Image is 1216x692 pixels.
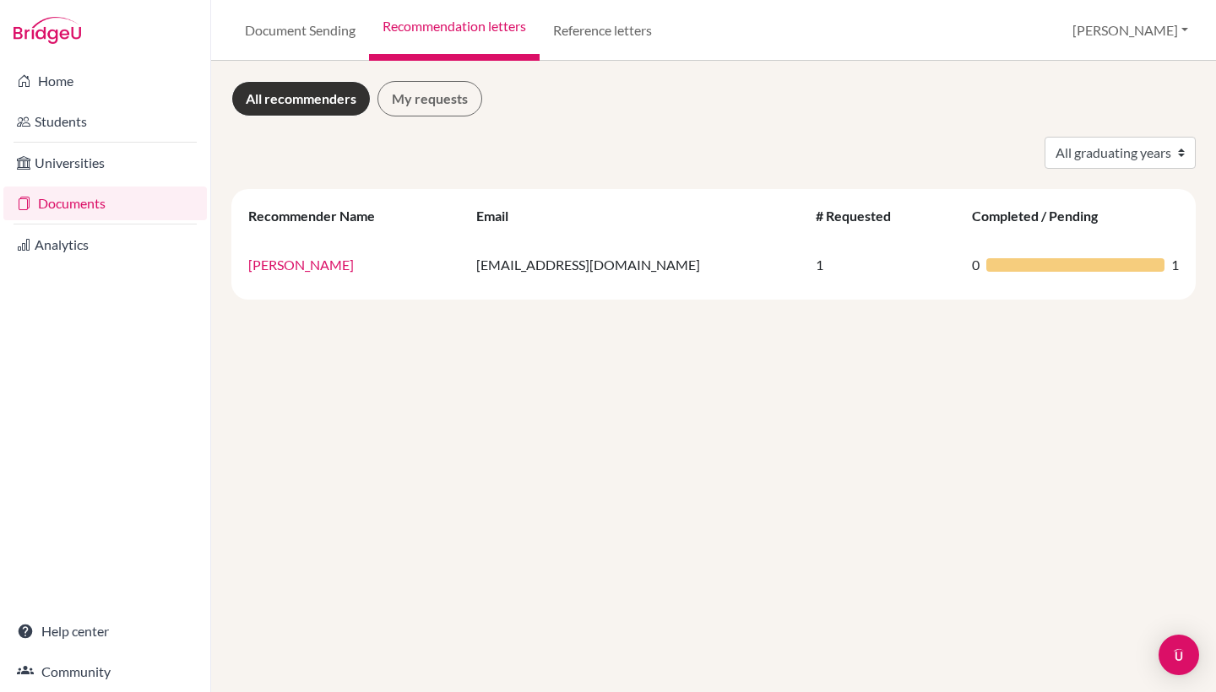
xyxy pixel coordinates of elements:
[14,17,81,44] img: Bridge-U
[1065,14,1196,46] button: [PERSON_NAME]
[806,236,962,293] td: 1
[1171,255,1179,275] span: 1
[972,208,1115,224] div: Completed / Pending
[248,257,354,273] a: [PERSON_NAME]
[476,208,525,224] div: Email
[3,64,207,98] a: Home
[816,208,908,224] div: # Requested
[466,236,806,293] td: [EMAIL_ADDRESS][DOMAIN_NAME]
[1159,635,1199,675] div: Open Intercom Messenger
[248,208,392,224] div: Recommender Name
[3,614,207,648] a: Help center
[3,187,207,220] a: Documents
[3,146,207,180] a: Universities
[231,81,371,116] a: All recommenders
[3,655,207,689] a: Community
[3,228,207,262] a: Analytics
[377,81,482,116] a: My requests
[3,105,207,138] a: Students
[972,255,980,275] span: 0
